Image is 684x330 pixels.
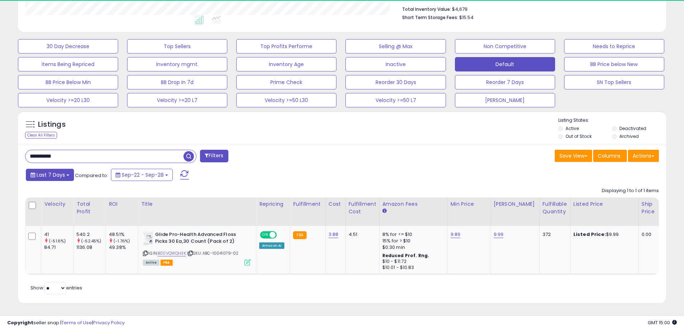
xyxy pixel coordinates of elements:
[329,200,343,208] div: Cost
[573,200,636,208] div: Listed Price
[598,152,620,159] span: Columns
[109,244,138,251] div: 49.38%
[382,252,429,259] b: Reduced Prof. Rng.
[93,319,125,326] a: Privacy Policy
[127,93,227,107] button: Velocity >=20 L7
[44,244,73,251] div: 84.71
[451,200,488,208] div: Min Price
[564,75,664,89] button: SN Top Sellers
[602,187,659,194] div: Displaying 1 to 1 of 1 items
[619,125,646,131] label: Deactivated
[7,320,125,326] div: seller snap | |
[200,150,228,162] button: Filters
[109,200,135,208] div: ROI
[451,231,461,238] a: 9.89
[236,57,336,71] button: Inventory Age
[648,319,677,326] span: 2025-10-6 15:00 GMT
[382,208,387,214] small: Amazon Fees.
[382,238,442,244] div: 15% for > $10
[18,57,118,71] button: Items Being Repriced
[619,133,639,139] label: Archived
[143,231,153,246] img: 41ZSWebj2FL._SL40_.jpg
[44,231,73,238] div: 41
[555,150,592,162] button: Save View
[141,200,253,208] div: Title
[382,231,442,238] div: 8% for <= $10
[455,39,555,54] button: Non Competitive
[127,75,227,89] button: BB Drop in 7d
[236,75,336,89] button: Prime Check
[564,39,664,54] button: Needs to Reprice
[76,244,106,251] div: 1136.08
[459,14,474,21] span: $15.54
[494,231,504,238] a: 9.99
[455,75,555,89] button: Reorder 7 Days
[31,284,82,291] span: Show: entries
[566,133,592,139] label: Out of Stock
[18,75,118,89] button: BB Price Below Min
[111,169,173,181] button: Sep-22 - Sep-28
[566,125,579,131] label: Active
[494,200,536,208] div: [PERSON_NAME]
[402,4,653,13] li: $4,679
[160,260,173,266] span: FBA
[127,39,227,54] button: Top Sellers
[122,171,164,178] span: Sep-22 - Sep-28
[75,172,108,179] span: Compared to:
[349,231,374,238] div: 4.51
[38,120,66,130] h5: Listings
[187,250,239,256] span: | SKU: ABC-10041079-02
[345,93,446,107] button: Velocity >=50 L7
[382,265,442,271] div: $10.01 - $10.83
[155,231,242,246] b: Glide Pro-Health Advanced Floss Picks 30 Ea,30 Count (Pack of 2)
[293,200,322,208] div: Fulfillment
[573,231,606,238] b: Listed Price:
[345,39,446,54] button: Selling @ Max
[345,57,446,71] button: Inactive
[7,319,33,326] strong: Copyright
[76,231,106,238] div: 540.2
[18,39,118,54] button: 30 Day Decrease
[25,132,57,139] div: Clear All Filters
[127,57,227,71] button: Inventory mgmt.
[26,169,74,181] button: Last 7 Days
[455,57,555,71] button: Default
[61,319,92,326] a: Terms of Use
[382,244,442,251] div: $0.30 min
[642,200,656,215] div: Ship Price
[293,231,306,239] small: FBA
[543,231,565,238] div: 372
[276,232,287,238] span: OFF
[349,200,376,215] div: Fulfillment Cost
[329,231,339,238] a: 3.88
[642,231,653,238] div: 0.00
[37,171,65,178] span: Last 7 Days
[402,6,451,12] b: Total Inventory Value:
[259,242,284,249] div: Amazon AI
[543,200,567,215] div: Fulfillable Quantity
[455,93,555,107] button: [PERSON_NAME]
[564,57,664,71] button: BB Price below New
[593,150,627,162] button: Columns
[158,250,186,256] a: B00VQWQH3K
[49,238,66,244] small: (-51.6%)
[109,231,138,238] div: 48.51%
[18,93,118,107] button: Velocity >=20 L30
[113,238,130,244] small: (-1.76%)
[143,231,251,265] div: ASIN:
[236,93,336,107] button: Velocity >=50 L30
[382,259,442,265] div: $10 - $11.72
[573,231,633,238] div: $9.99
[345,75,446,89] button: Reorder 30 Days
[44,200,70,208] div: Velocity
[143,260,159,266] span: All listings currently available for purchase on Amazon
[628,150,659,162] button: Actions
[81,238,101,244] small: (-52.45%)
[76,200,103,215] div: Total Profit
[236,39,336,54] button: Top Profits Performe
[558,117,666,124] p: Listing States:
[382,200,445,208] div: Amazon Fees
[259,200,287,208] div: Repricing
[402,14,458,20] b: Short Term Storage Fees:
[261,232,270,238] span: ON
